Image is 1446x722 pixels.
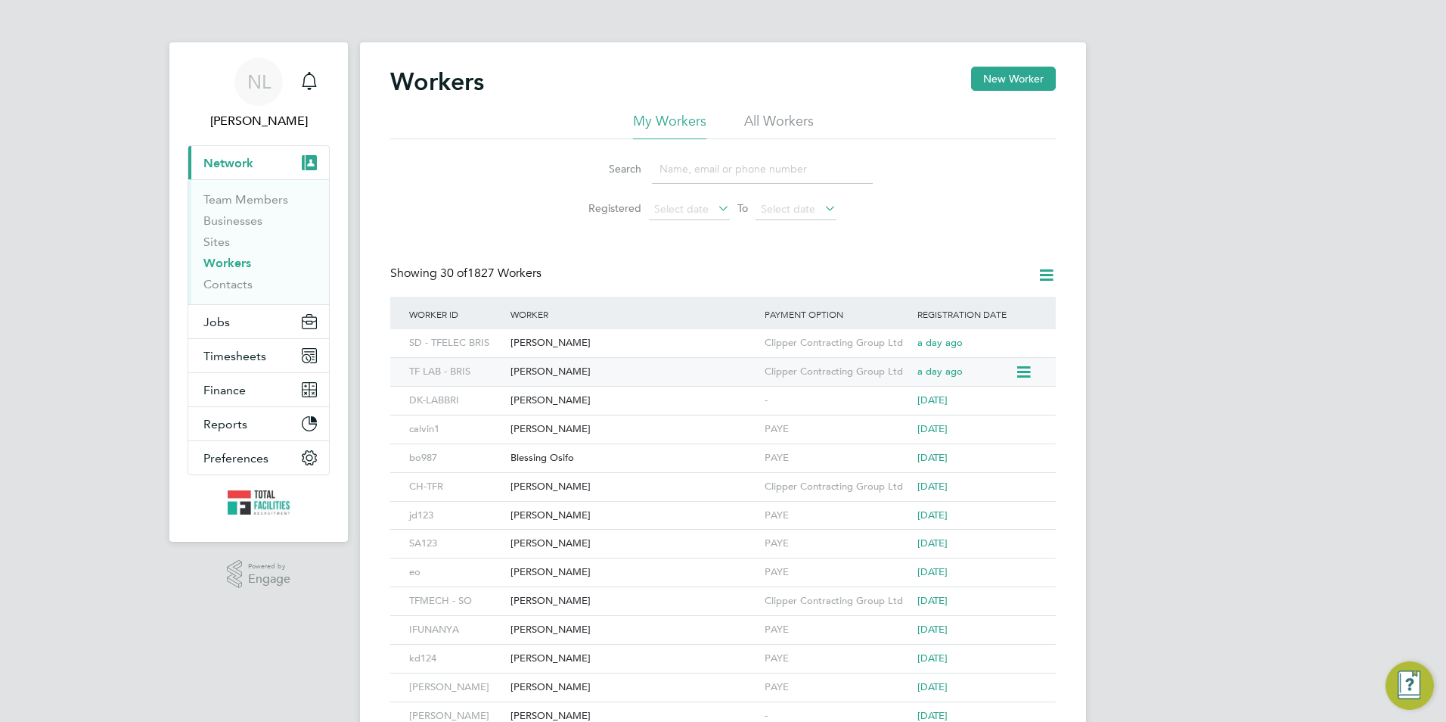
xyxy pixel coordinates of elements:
button: Jobs [188,305,329,338]
div: jd123 [405,502,507,530]
div: calvin1 [405,415,507,443]
span: 30 of [440,266,467,281]
div: PAYE [761,444,914,472]
div: [PERSON_NAME] [507,502,761,530]
li: All Workers [744,112,814,139]
div: [PERSON_NAME] [507,674,761,702]
div: Clipper Contracting Group Ltd [761,358,914,386]
div: [PERSON_NAME] [507,415,761,443]
div: SA123 [405,530,507,558]
a: SA123[PERSON_NAME]PAYE[DATE] [405,529,1041,542]
span: Jobs [203,315,230,329]
div: Clipper Contracting Group Ltd [761,587,914,615]
span: Nicola Lawrence [188,112,330,130]
div: DK-LABBRI [405,387,507,415]
div: PAYE [761,616,914,644]
a: Contacts [203,277,253,291]
button: Engage Resource Center [1385,661,1434,710]
a: IFUNANYA[PERSON_NAME]PAYE[DATE] [405,615,1041,628]
div: Worker [507,297,761,331]
div: - [761,387,914,415]
div: [PERSON_NAME] [507,616,761,644]
a: Team Members [203,192,288,207]
div: IFUNANYA [405,616,507,644]
label: Search [573,162,641,176]
div: [PERSON_NAME] [507,587,761,615]
a: [PERSON_NAME][PERSON_NAME]PAYE[DATE] [405,673,1041,686]
div: PAYE [761,502,914,530]
a: NL[PERSON_NAME] [188,58,330,130]
div: [PERSON_NAME] [405,674,507,702]
div: TFMECH - SO [405,587,507,615]
div: Network [188,179,329,304]
a: TFMECH - SO[PERSON_NAME]Clipper Contracting Group Ltd[DATE] [405,587,1041,599]
a: bo987Blessing OsifoPAYE[DATE] [405,443,1041,456]
span: [DATE] [917,709,948,722]
div: bo987 [405,444,507,472]
div: CH-TFR [405,473,507,501]
a: Sites [203,235,230,249]
span: 1827 Workers [440,266,541,281]
div: PAYE [761,530,914,558]
div: Blessing Osifo [507,444,761,472]
a: kd124[PERSON_NAME]PAYE[DATE] [405,644,1041,657]
span: [DATE] [917,623,948,636]
span: a day ago [917,365,963,378]
button: Network [188,146,329,179]
div: PAYE [761,559,914,587]
span: To [733,198,752,218]
div: PAYE [761,645,914,673]
a: jd123[PERSON_NAME]PAYE[DATE] [405,501,1041,514]
span: Finance [203,383,246,397]
div: [PERSON_NAME] [507,473,761,501]
span: [DATE] [917,451,948,464]
a: Powered byEngage [227,560,291,589]
div: Clipper Contracting Group Ltd [761,329,914,357]
span: [DATE] [917,565,948,578]
span: [DATE] [917,594,948,607]
span: [DATE] [917,509,948,521]
span: Powered by [248,560,290,573]
div: Showing [390,266,545,282]
div: [PERSON_NAME] [507,329,761,357]
a: eo[PERSON_NAME]PAYE[DATE] [405,558,1041,571]
button: Timesheets [188,339,329,372]
div: Worker ID [405,297,507,331]
a: calvin1[PERSON_NAME]PAYE[DATE] [405,415,1041,428]
a: SD - TFELEC BRIS[PERSON_NAME]Clipper Contracting Group Ltda day ago [405,328,1041,341]
a: DK-LABBRI[PERSON_NAME]-[DATE] [405,386,1041,399]
input: Name, email or phone number [652,154,873,184]
a: Go to home page [188,490,330,515]
span: Select date [654,202,709,216]
h2: Workers [390,67,484,97]
span: Network [203,156,253,170]
span: Preferences [203,451,268,465]
span: [DATE] [917,680,948,693]
div: PAYE [761,415,914,443]
div: PAYE [761,674,914,702]
span: Timesheets [203,349,266,363]
img: tfrecruitment-logo-retina.png [228,490,290,515]
label: Registered [573,201,641,215]
li: My Workers [633,112,706,139]
div: [PERSON_NAME] [507,358,761,386]
div: kd124 [405,645,507,673]
div: Registration Date [914,297,1041,331]
a: Workers [203,256,251,270]
div: Payment Option [761,297,914,331]
span: [DATE] [917,422,948,435]
span: NL [247,72,271,92]
button: Finance [188,373,329,406]
div: [PERSON_NAME] [507,530,761,558]
span: Select date [761,202,815,216]
span: a day ago [917,336,963,349]
span: Engage [248,573,290,586]
button: Reports [188,407,329,440]
div: [PERSON_NAME] [507,645,761,673]
button: Preferences [188,441,329,475]
div: eo [405,559,507,587]
span: Reports [203,417,247,431]
a: TF LAB - BRIS[PERSON_NAME]Clipper Contracting Group Ltda day ago [405,357,1015,370]
a: Businesses [203,213,262,228]
div: TF LAB - BRIS [405,358,507,386]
